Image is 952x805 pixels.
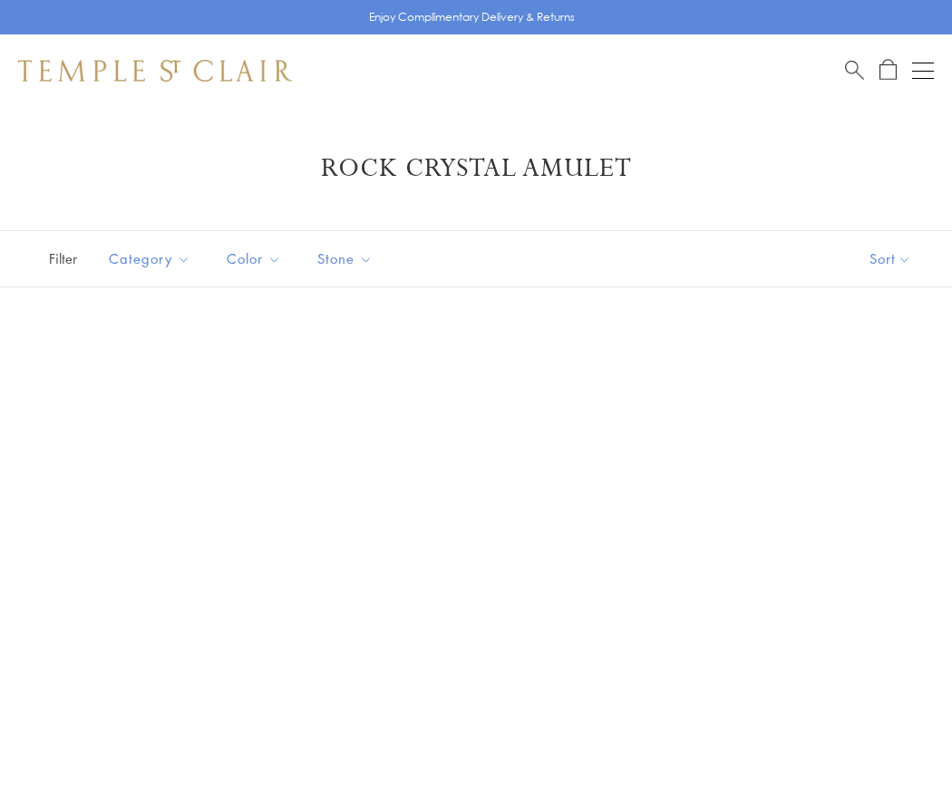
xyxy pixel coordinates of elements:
[845,59,864,82] a: Search
[45,152,907,185] h1: Rock Crystal Amulet
[308,247,386,270] span: Stone
[100,247,204,270] span: Category
[879,59,897,82] a: Open Shopping Bag
[18,60,292,82] img: Temple St. Clair
[829,231,952,286] button: Show sort by
[304,238,386,279] button: Stone
[213,238,295,279] button: Color
[95,238,204,279] button: Category
[369,8,575,26] p: Enjoy Complimentary Delivery & Returns
[218,247,295,270] span: Color
[912,60,934,82] button: Open navigation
